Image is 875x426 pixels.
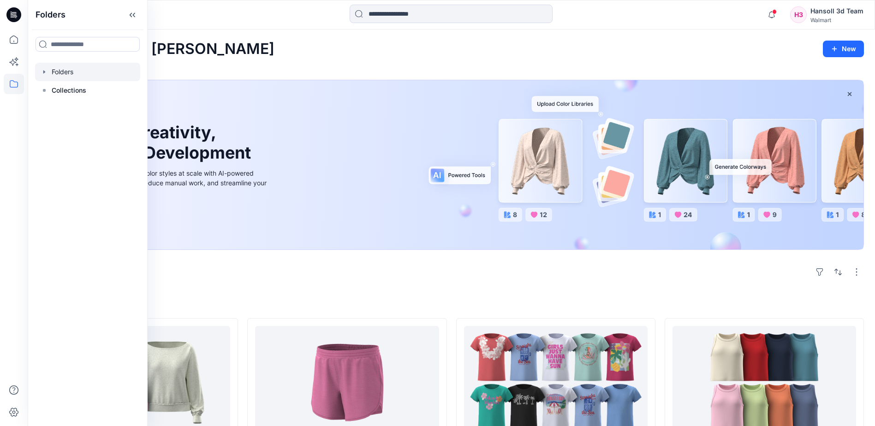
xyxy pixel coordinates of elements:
[52,85,86,96] p: Collections
[790,6,807,23] div: H3
[61,208,269,227] a: Discover more
[61,123,255,162] h1: Unleash Creativity, Speed Up Development
[39,298,864,309] h4: Styles
[823,41,864,57] button: New
[39,41,274,58] h2: Welcome back, [PERSON_NAME]
[810,6,863,17] div: Hansoll 3d Team
[810,17,863,24] div: Walmart
[61,168,269,197] div: Explore ideas faster and recolor styles at scale with AI-powered tools that boost creativity, red...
